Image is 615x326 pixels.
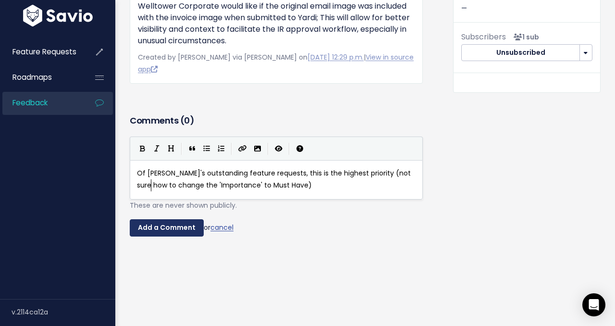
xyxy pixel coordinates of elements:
[130,201,237,210] span: These are never shown publicly.
[149,141,164,156] button: Italic
[164,141,178,156] button: Heading
[293,141,307,156] button: Markdown Guide
[214,141,228,156] button: Numbered List
[181,143,182,155] i: |
[250,141,265,156] button: Import an image
[12,98,48,108] span: Feedback
[307,52,364,62] a: [DATE] 12:29 p.m.
[510,32,539,42] span: <p><strong>Subscribers</strong><br><br> - Emma Whitman<br> </p>
[2,92,80,114] a: Feedback
[461,44,579,62] button: Unsubscribed
[289,143,290,155] i: |
[185,141,199,156] button: Quote
[461,31,506,42] span: Subscribers
[130,219,423,237] div: or
[12,47,76,57] span: Feature Requests
[12,300,115,325] div: v.2114ca12a
[231,143,232,155] i: |
[2,66,80,88] a: Roadmaps
[199,141,214,156] button: Generic List
[2,41,80,63] a: Feature Requests
[582,293,605,316] div: Open Intercom Messenger
[138,52,414,74] span: Created by [PERSON_NAME] via [PERSON_NAME] on |
[137,168,413,190] span: Of [PERSON_NAME]'s outstanding feature requests, this is the highest priority (not sure how to ch...
[12,72,52,82] span: Roadmaps
[184,114,190,126] span: 0
[130,219,204,237] input: Add a Comment
[271,141,286,156] button: Toggle Preview
[210,223,234,232] a: cancel
[138,52,414,74] a: View in source app
[135,141,149,156] button: Bold
[21,5,95,26] img: logo-white.9d6f32f41409.svg
[130,114,423,127] h3: Comments ( )
[138,0,415,47] p: Welltower Corporate would like if the original email image was included with the invoice image wh...
[235,141,250,156] button: Create Link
